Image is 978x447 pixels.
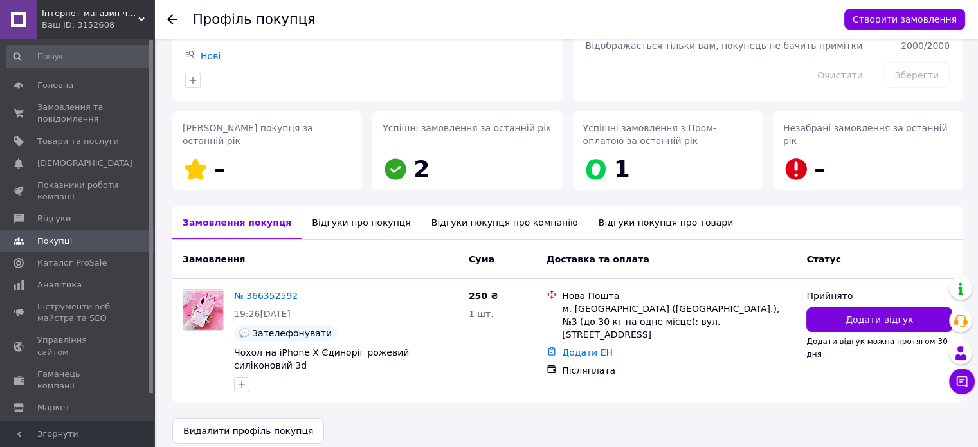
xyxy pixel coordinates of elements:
button: Додати відгук [806,307,952,332]
span: Відображається тільки вам, покупець не бачить примітки [586,41,863,51]
span: Головна [37,80,73,91]
span: Додати відгук [846,313,913,326]
span: Замовлення та повідомлення [37,102,119,125]
a: № 366352592 [234,291,298,301]
a: Чохол на iPhone Х Єдиноріг рожевий силіконовий 3d [234,347,409,370]
h1: Профіль покупця [193,12,316,27]
span: Гаманець компанії [37,369,119,392]
span: 19:26[DATE] [234,309,291,319]
img: Фото товару [183,290,222,330]
input: Пошук [6,45,152,68]
span: 250 ₴ [469,291,498,301]
img: :speech_balloon: [239,328,249,338]
div: Ваш ID: 3152608 [42,19,154,31]
span: 1 [614,156,630,182]
span: – [814,156,826,182]
div: Відгуки покупця про товари [588,206,743,239]
span: Показники роботи компанії [37,179,119,203]
div: м. [GEOGRAPHIC_DATA] ([GEOGRAPHIC_DATA].), №3 (до 30 кг на одне місце): вул. [STREET_ADDRESS] [562,302,796,341]
span: Додати відгук можна протягом 30 дня [806,337,947,359]
span: Маркет [37,402,70,414]
span: Відгуки [37,213,71,224]
span: Замовлення [183,254,245,264]
span: [DEMOGRAPHIC_DATA] [37,158,132,169]
span: Аналітика [37,279,82,291]
span: Успішні замовлення за останній рік [383,123,551,133]
span: 2 [413,156,430,182]
span: Покупці [37,235,72,247]
span: Товари та послуги [37,136,119,147]
div: Нова Пошта [562,289,796,302]
a: Нові [201,51,221,61]
span: Статус [806,254,840,264]
div: Прийнято [806,289,952,302]
div: Відгуки покупця про компанію [421,206,588,239]
span: 2000 / 2000 [901,41,950,51]
span: Каталог ProSale [37,257,107,269]
a: Додати ЕН [562,347,613,358]
div: Повернутися назад [167,13,177,26]
button: Чат з покупцем [949,369,975,394]
span: Незабрані замовлення за останній рік [783,123,948,146]
span: Доставка та оплата [547,254,649,264]
span: [PERSON_NAME] покупця за останній рік [183,123,313,146]
span: Управління сайтом [37,334,119,358]
div: Замовлення покупця [172,206,302,239]
button: Створити замовлення [844,9,965,30]
div: Післяплата [562,364,796,377]
span: Інтернет-магазин чохлів та аксесуарів для смартфонів El-gadget [42,8,138,19]
span: Інструменти веб-майстра та SEO [37,301,119,324]
a: Фото товару [183,289,224,331]
span: Зателефонувати [252,328,332,338]
div: Відгуки про покупця [302,206,421,239]
span: 1 шт. [469,309,494,319]
span: – [213,156,225,182]
span: Успішні замовлення з Пром-оплатою за останній рік [583,123,716,146]
button: Видалити профіль покупця [172,418,324,444]
span: Cума [469,254,494,264]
